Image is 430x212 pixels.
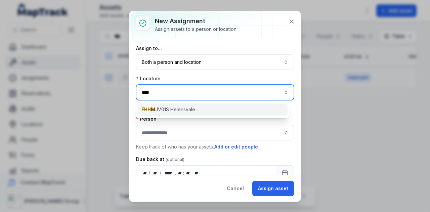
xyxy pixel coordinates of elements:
[221,181,250,196] button: Cancel
[177,170,183,176] div: hour,
[136,54,294,70] button: Both a person and location
[142,170,148,176] div: day,
[141,106,195,113] span: JV01S Helensvale
[185,170,191,176] div: minute,
[141,107,155,112] span: FHHM
[136,156,184,163] label: Due back at
[136,116,157,122] label: Person
[136,75,161,82] label: Location
[162,170,174,176] div: year,
[160,170,162,176] div: /
[155,16,238,26] h3: New assignment
[136,125,294,140] input: assignment-add:person-label
[136,143,294,151] p: Keep track of who has your assets.
[193,170,200,176] div: am/pm,
[252,181,294,196] button: Assign asset
[175,170,177,176] div: ,
[151,170,160,176] div: month,
[214,143,258,151] button: Add or edit people
[276,165,294,181] button: Calendar
[183,170,185,176] div: :
[155,26,238,33] div: Assign assets to a person or location.
[148,170,151,176] div: /
[136,45,162,52] label: Assign to...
